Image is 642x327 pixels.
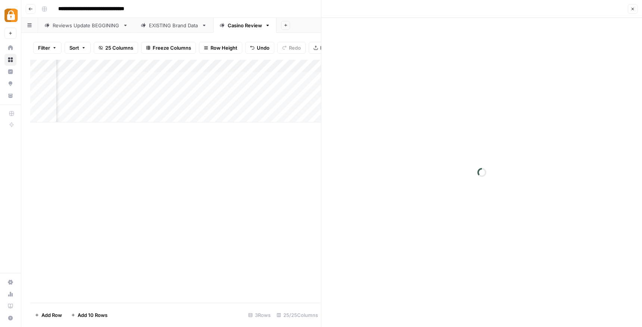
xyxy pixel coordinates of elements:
[134,18,213,33] a: EXISTING Brand Data
[309,42,352,54] button: Export CSV
[4,312,16,324] button: Help + Support
[199,42,242,54] button: Row Height
[69,44,79,52] span: Sort
[41,311,62,319] span: Add Row
[257,44,269,52] span: Undo
[228,22,262,29] div: Casino Review
[149,22,199,29] div: EXISTING Brand Data
[213,18,277,33] a: Casino Review
[4,66,16,78] a: Insights
[53,22,120,29] div: Reviews Update BEGGINING
[94,42,138,54] button: 25 Columns
[245,309,274,321] div: 3 Rows
[66,309,112,321] button: Add 10 Rows
[105,44,133,52] span: 25 Columns
[274,309,321,321] div: 25/25 Columns
[4,42,16,54] a: Home
[78,311,107,319] span: Add 10 Rows
[277,42,306,54] button: Redo
[33,42,62,54] button: Filter
[245,42,274,54] button: Undo
[4,9,18,22] img: Adzz Logo
[141,42,196,54] button: Freeze Columns
[211,44,237,52] span: Row Height
[4,300,16,312] a: Learning Hub
[38,18,134,33] a: Reviews Update BEGGINING
[4,54,16,66] a: Browse
[4,78,16,90] a: Opportunities
[289,44,301,52] span: Redo
[4,90,16,102] a: Your Data
[153,44,191,52] span: Freeze Columns
[38,44,50,52] span: Filter
[4,288,16,300] a: Usage
[30,309,66,321] button: Add Row
[4,6,16,25] button: Workspace: Adzz
[4,276,16,288] a: Settings
[65,42,91,54] button: Sort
